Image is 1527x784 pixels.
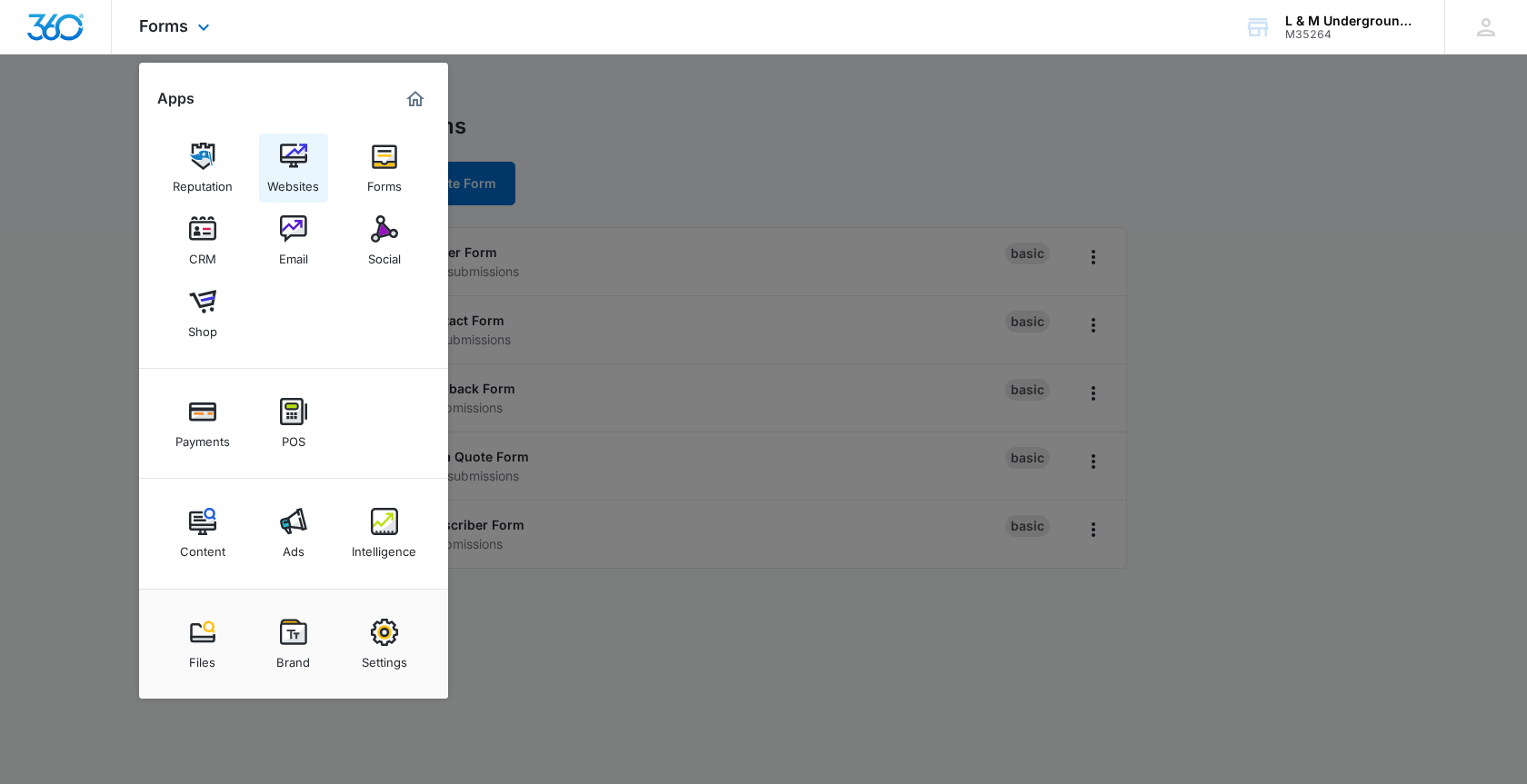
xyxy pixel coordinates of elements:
a: Email [259,206,328,275]
a: POS [259,389,328,458]
div: Social [368,243,401,266]
a: Content [168,499,237,568]
a: Social [350,206,419,275]
div: Content [180,535,225,559]
div: Payments [175,425,230,449]
h2: Apps [157,90,195,107]
span: Forms [139,16,188,35]
a: Payments [168,389,237,458]
a: Marketing 360® Dashboard [401,84,430,114]
div: account id [1285,28,1418,41]
div: Settings [362,646,407,670]
div: Websites [267,170,319,194]
a: Settings [350,610,419,679]
div: Intelligence [352,535,416,559]
div: Ads [283,535,304,559]
a: Files [168,610,237,679]
a: Shop [168,279,237,348]
a: Ads [259,499,328,568]
div: Files [189,646,215,670]
a: CRM [168,206,237,275]
div: Brand [276,646,310,670]
div: CRM [189,243,216,266]
div: Shop [188,315,217,339]
div: Email [279,243,308,266]
div: Forms [367,170,402,194]
a: Websites [259,134,328,203]
div: account name [1285,14,1418,28]
a: Brand [259,610,328,679]
div: POS [282,425,305,449]
a: Reputation [168,134,237,203]
a: Forms [350,134,419,203]
div: Reputation [173,170,233,194]
a: Intelligence [350,499,419,568]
